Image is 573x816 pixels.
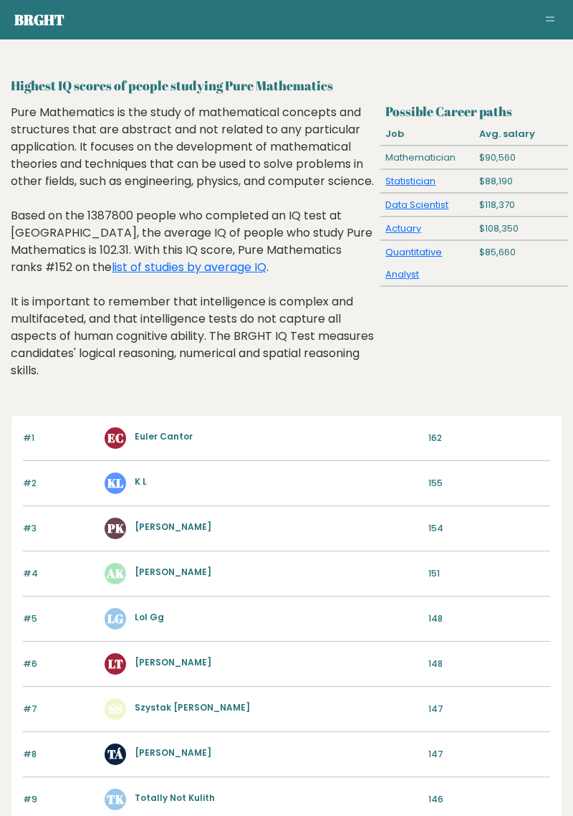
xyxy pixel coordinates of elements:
p: #5 [23,612,96,625]
text: LG [107,610,123,627]
div: Job [380,123,474,146]
a: K L [135,475,147,488]
h3: Possible Career paths [385,104,562,119]
a: list of studies by average IQ [112,259,266,275]
p: 147 [428,703,550,716]
div: Pure Mathematics is the study of mathematical concepts and structures that are abstract and not r... [11,104,375,401]
a: Lol Gg [135,611,164,623]
p: 148 [428,612,550,625]
p: #6 [23,658,96,670]
p: 154 [428,522,550,535]
p: #8 [23,748,96,761]
p: 147 [428,748,550,761]
p: 155 [428,477,550,490]
a: Totally Not Kulith [135,792,215,804]
a: Actuary [385,222,421,235]
a: [PERSON_NAME] [135,746,211,759]
div: Avg. salary [474,123,568,146]
a: Euler Cantor [135,430,193,442]
a: [PERSON_NAME] [135,566,211,578]
a: Szystak [PERSON_NAME] [135,701,250,713]
div: $90,560 [474,146,568,169]
p: #2 [23,477,96,490]
div: $118,370 [474,194,568,217]
a: Brght [14,10,64,29]
a: Statistician [385,174,435,188]
p: 151 [428,567,550,580]
button: Toggle navigation [541,11,559,29]
div: $88,190 [474,170,568,193]
a: [PERSON_NAME] [135,656,211,668]
a: Quantitative Analyst [385,245,442,281]
text: KL [107,475,123,491]
div: $85,660 [474,241,568,286]
div: $108,350 [474,217,568,240]
text: TK [107,791,125,807]
p: 148 [428,658,550,670]
text: AK [106,565,125,582]
text: EC [107,430,123,446]
p: #4 [23,567,96,580]
p: #1 [23,432,96,445]
p: #3 [23,522,96,535]
p: #9 [23,793,96,806]
text: SS [108,701,122,717]
div: Mathematician [380,146,474,169]
h2: Highest IQ scores of people studying Pure Mathematics [11,76,562,95]
text: TÁ [107,746,123,762]
text: PK [106,520,124,536]
a: [PERSON_NAME] [135,521,211,533]
p: 162 [428,432,550,445]
text: LT [107,655,122,672]
p: 146 [428,793,550,806]
p: #7 [23,703,96,716]
a: Data Scientist [385,198,448,212]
